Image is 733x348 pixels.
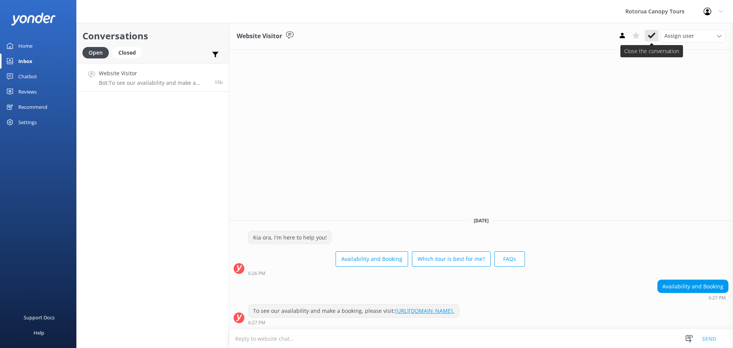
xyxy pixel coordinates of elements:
[18,53,32,69] div: Inbox
[18,115,37,130] div: Settings
[82,29,223,43] h2: Conversations
[18,84,37,99] div: Reviews
[113,47,142,58] div: Closed
[412,251,491,267] button: Which tour is best for me?
[709,296,726,300] strong: 6:27 PM
[658,280,728,293] div: Availability and Booking
[99,79,209,86] p: Bot: To see our availability and make a booking, please visit: [URL][DOMAIN_NAME].
[77,63,229,92] a: Website VisitorBot:To see our availability and make a booking, please visit: [URL][DOMAIN_NAME].15h
[657,295,728,300] div: 06:27pm 11-Aug-2025 (UTC +12:00) Pacific/Auckland
[34,325,44,340] div: Help
[469,217,493,224] span: [DATE]
[248,270,525,276] div: 06:26pm 11-Aug-2025 (UTC +12:00) Pacific/Auckland
[248,320,265,325] strong: 6:27 PM
[82,48,113,57] a: Open
[494,251,525,267] button: FAQs
[82,47,109,58] div: Open
[24,310,55,325] div: Support Docs
[215,79,223,86] span: 06:27pm 11-Aug-2025 (UTC +12:00) Pacific/Auckland
[18,99,47,115] div: Recommend
[249,231,331,244] div: Kia ora, I'm here to help you!
[664,32,694,40] span: Assign user
[395,307,454,314] a: [URL][DOMAIN_NAME].
[99,69,209,78] h4: Website Visitor
[249,304,459,317] div: To see our availability and make a booking, please visit:
[237,31,282,41] h3: Website Visitor
[113,48,145,57] a: Closed
[248,320,459,325] div: 06:27pm 11-Aug-2025 (UTC +12:00) Pacific/Auckland
[336,251,408,267] button: Availability and Booking
[18,69,37,84] div: Chatbot
[660,30,725,42] div: Assign User
[11,13,55,25] img: yonder-white-logo.png
[18,38,32,53] div: Home
[248,271,265,276] strong: 6:26 PM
